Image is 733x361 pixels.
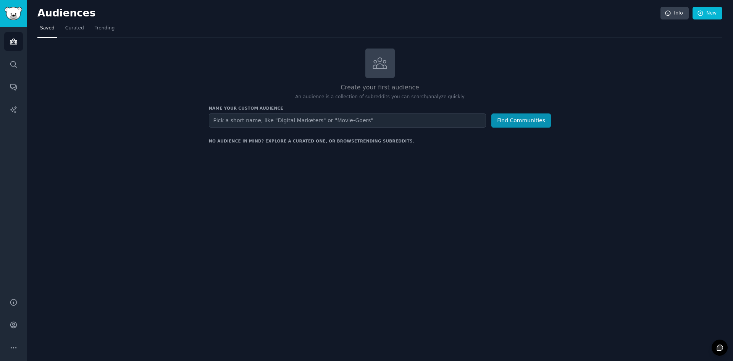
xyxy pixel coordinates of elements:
a: Saved [37,22,57,38]
p: An audience is a collection of subreddits you can search/analyze quickly [209,94,551,100]
h2: Audiences [37,7,660,19]
a: trending subreddits [357,139,412,143]
a: Info [660,7,689,20]
img: GummySearch logo [5,7,22,20]
span: Curated [65,25,84,32]
a: Trending [92,22,117,38]
h2: Create your first audience [209,83,551,92]
button: Find Communities [491,113,551,128]
a: New [693,7,722,20]
span: Saved [40,25,55,32]
input: Pick a short name, like "Digital Marketers" or "Movie-Goers" [209,113,486,128]
h3: Name your custom audience [209,105,551,111]
div: No audience in mind? Explore a curated one, or browse . [209,138,414,144]
span: Trending [95,25,115,32]
a: Curated [63,22,87,38]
